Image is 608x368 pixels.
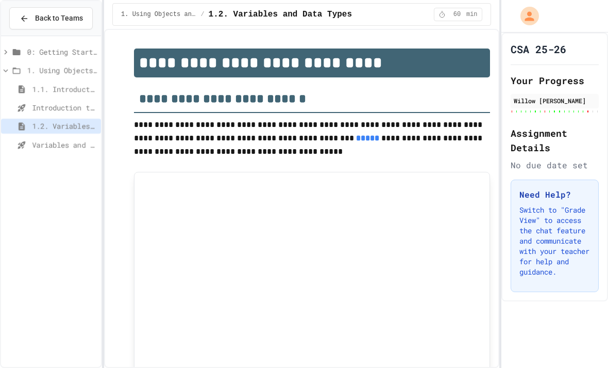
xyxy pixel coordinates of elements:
[35,13,83,24] span: Back to Teams
[511,126,599,155] h2: Assignment Details
[32,121,97,132] span: 1.2. Variables and Data Types
[27,46,97,57] span: 0: Getting Started
[522,282,598,326] iframe: chat widget
[9,7,93,29] button: Back to Teams
[511,42,566,56] h1: CSA 25-26
[510,4,542,28] div: My Account
[519,205,590,277] p: Switch to "Grade View" to access the chat feature and communicate with your teacher for help and ...
[200,10,204,19] span: /
[121,10,196,19] span: 1. Using Objects and Methods
[511,73,599,88] h2: Your Progress
[565,327,598,358] iframe: chat widget
[32,102,97,113] span: Introduction to Algorithms, Programming, and Compilers
[32,139,97,150] span: Variables and Data Types - Quiz
[519,188,590,201] h3: Need Help?
[209,8,352,21] span: 1.2. Variables and Data Types
[466,10,478,19] span: min
[27,65,97,76] span: 1. Using Objects and Methods
[32,84,97,94] span: 1.1. Introduction to Algorithms, Programming, and Compilers
[514,96,596,105] div: Willow [PERSON_NAME]
[449,10,465,19] span: 60
[511,159,599,171] div: No due date set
